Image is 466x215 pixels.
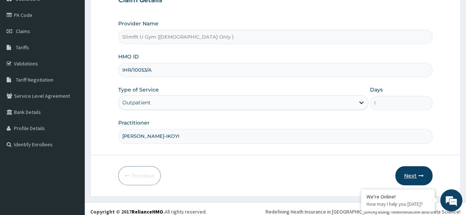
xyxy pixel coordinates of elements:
label: Days [370,86,383,93]
button: Next [395,166,432,185]
div: Minimize live chat window [121,4,139,21]
a: RelianceHMO [132,208,163,215]
strong: Copyright © 2017 . [90,208,165,215]
input: Enter HMO ID [118,63,432,77]
button: Previous [118,166,161,185]
span: Tariff Negotiation [16,76,53,83]
span: We're online! [43,62,102,136]
label: HMO ID [118,53,139,60]
div: We're Online! [367,193,429,200]
input: Enter Name [118,129,432,143]
span: Claims [16,28,30,35]
span: Tariffs [16,44,29,51]
label: Type of Service [118,86,159,93]
div: Chat with us now [38,41,124,51]
label: Practitioner [118,119,150,126]
img: d_794563401_company_1708531726252_794563401 [14,37,30,55]
label: Provider Name [118,20,158,27]
p: How may I help you today? [367,201,429,207]
textarea: Type your message and hit 'Enter' [4,140,140,165]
